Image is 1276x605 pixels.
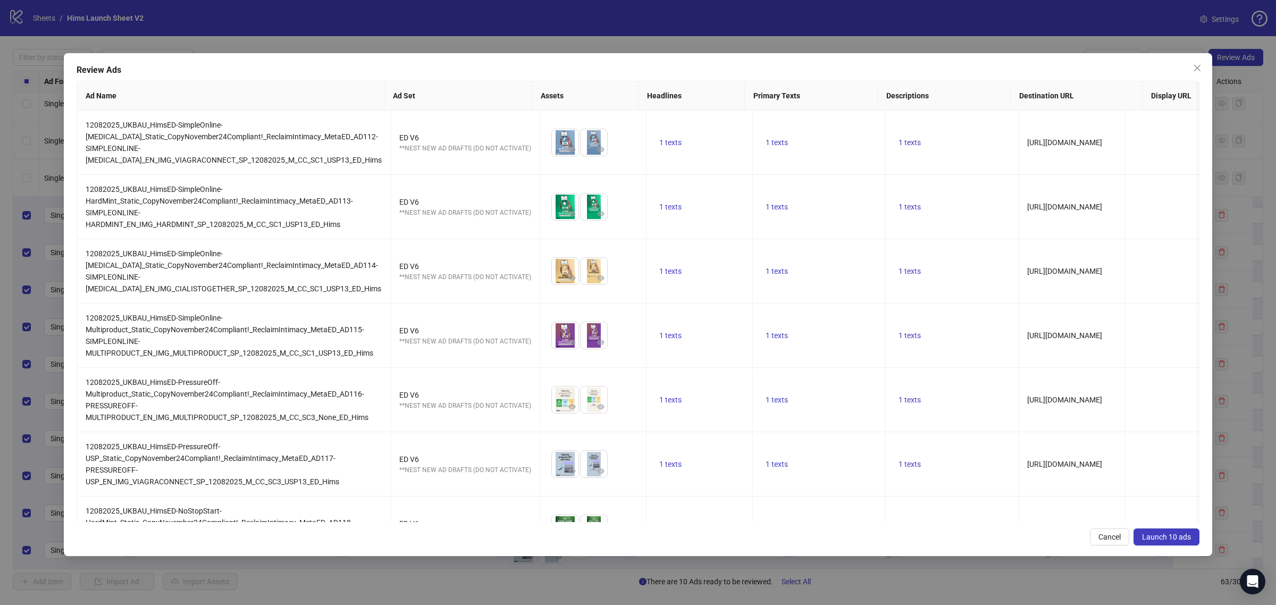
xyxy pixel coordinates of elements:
span: 1 texts [899,203,921,211]
button: Preview [594,465,607,477]
button: 1 texts [655,393,686,406]
th: Display URL [1143,81,1249,111]
button: 1 texts [761,522,792,535]
span: 1 texts [899,138,921,147]
button: 1 texts [894,393,925,406]
span: eye [597,403,605,410]
th: Descriptions [878,81,1011,111]
div: **NEST NEW AD DRAFTS (DO NOT ACTIVATE) [399,401,531,411]
div: ED V6 [399,325,531,337]
button: Preview [566,465,578,477]
img: Asset 1 [552,386,578,413]
button: Preview [566,336,578,349]
span: 12082025_UKBAU_HimsED-SimpleOnline-HardMint_Static_CopyNovember24Compliant!_ReclaimIntimacy_MetaE... [86,185,353,229]
button: 1 texts [894,265,925,278]
span: [URL][DOMAIN_NAME] [1027,203,1102,211]
span: 1 texts [766,331,788,340]
div: Open Intercom Messenger [1240,569,1265,594]
div: ED V6 [399,518,531,530]
button: Preview [594,336,607,349]
button: 1 texts [894,329,925,342]
div: **NEST NEW AD DRAFTS (DO NOT ACTIVATE) [399,465,531,475]
span: eye [597,146,605,153]
th: Destination URL [1011,81,1143,111]
span: Cancel [1098,533,1121,541]
th: Ad Set [384,81,533,111]
button: Preview [566,207,578,220]
button: Close [1189,60,1206,77]
div: ED V6 [399,389,531,401]
span: 1 texts [659,267,682,275]
span: 1 texts [659,460,682,468]
div: **NEST NEW AD DRAFTS (DO NOT ACTIVATE) [399,272,531,282]
img: Asset 1 [552,322,578,349]
span: 1 texts [766,396,788,404]
div: **NEST NEW AD DRAFTS (DO NOT ACTIVATE) [399,144,531,154]
button: 1 texts [894,522,925,535]
button: Cancel [1090,528,1129,545]
span: 1 texts [766,203,788,211]
button: Preview [566,143,578,156]
button: 1 texts [761,136,792,149]
button: 1 texts [761,265,792,278]
span: Launch 10 ads [1142,533,1191,541]
span: eye [597,210,605,217]
span: eye [568,339,576,346]
span: eye [568,403,576,410]
button: 1 texts [655,265,686,278]
span: 1 texts [899,267,921,275]
div: ED V6 [399,196,531,208]
span: [URL][DOMAIN_NAME] [1027,267,1102,275]
span: 12082025_UKBAU_HimsED-NoStopStart-HardMint_Static_CopyNovember24Compliant!_ReclaimIntimacy_MetaED... [86,507,353,550]
span: eye [597,274,605,282]
img: Asset 2 [581,258,607,284]
button: Preview [566,272,578,284]
div: **NEST NEW AD DRAFTS (DO NOT ACTIVATE) [399,208,531,218]
span: 1 texts [659,396,682,404]
span: 12082025_UKBAU_HimsED-SimpleOnline-[MEDICAL_DATA]_Static_CopyNovember24Compliant!_ReclaimIntimacy... [86,121,382,164]
th: Primary Texts [745,81,878,111]
span: 1 texts [766,267,788,275]
img: Asset 2 [581,515,607,542]
span: [URL][DOMAIN_NAME] [1027,460,1102,468]
span: 1 texts [659,331,682,340]
button: 1 texts [761,393,792,406]
span: 1 texts [899,331,921,340]
span: eye [568,146,576,153]
span: [URL][DOMAIN_NAME] [1027,331,1102,340]
span: 12082025_UKBAU_HimsED-SimpleOnline-Multiproduct_Static_CopyNovember24Compliant!_ReclaimIntimacy_M... [86,314,373,357]
button: Preview [566,400,578,413]
button: 1 texts [761,200,792,213]
button: Preview [594,400,607,413]
button: Preview [594,207,607,220]
th: Ad Name [77,81,384,111]
button: Launch 10 ads [1134,528,1199,545]
button: 1 texts [761,329,792,342]
button: 1 texts [894,458,925,470]
button: 1 texts [655,329,686,342]
span: 12082025_UKBAU_HimsED-SimpleOnline-[MEDICAL_DATA]_Static_CopyNovember24Compliant!_ReclaimIntimacy... [86,249,381,293]
span: [URL][DOMAIN_NAME] [1027,138,1102,147]
button: 1 texts [655,136,686,149]
span: eye [568,467,576,475]
button: 1 texts [894,136,925,149]
img: Asset 2 [581,129,607,156]
button: 1 texts [655,522,686,535]
img: Asset 1 [552,258,578,284]
span: 1 texts [766,138,788,147]
button: 1 texts [655,458,686,470]
div: ED V6 [399,132,531,144]
div: ED V6 [399,453,531,465]
div: **NEST NEW AD DRAFTS (DO NOT ACTIVATE) [399,337,531,347]
span: eye [568,274,576,282]
span: [URL][DOMAIN_NAME] [1027,396,1102,404]
img: Asset 2 [581,386,607,413]
div: ED V6 [399,261,531,272]
span: 1 texts [659,203,682,211]
button: 1 texts [655,200,686,213]
button: Preview [594,272,607,284]
img: Asset 1 [552,451,578,477]
img: Asset 2 [581,194,607,220]
span: eye [568,210,576,217]
span: eye [597,467,605,475]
